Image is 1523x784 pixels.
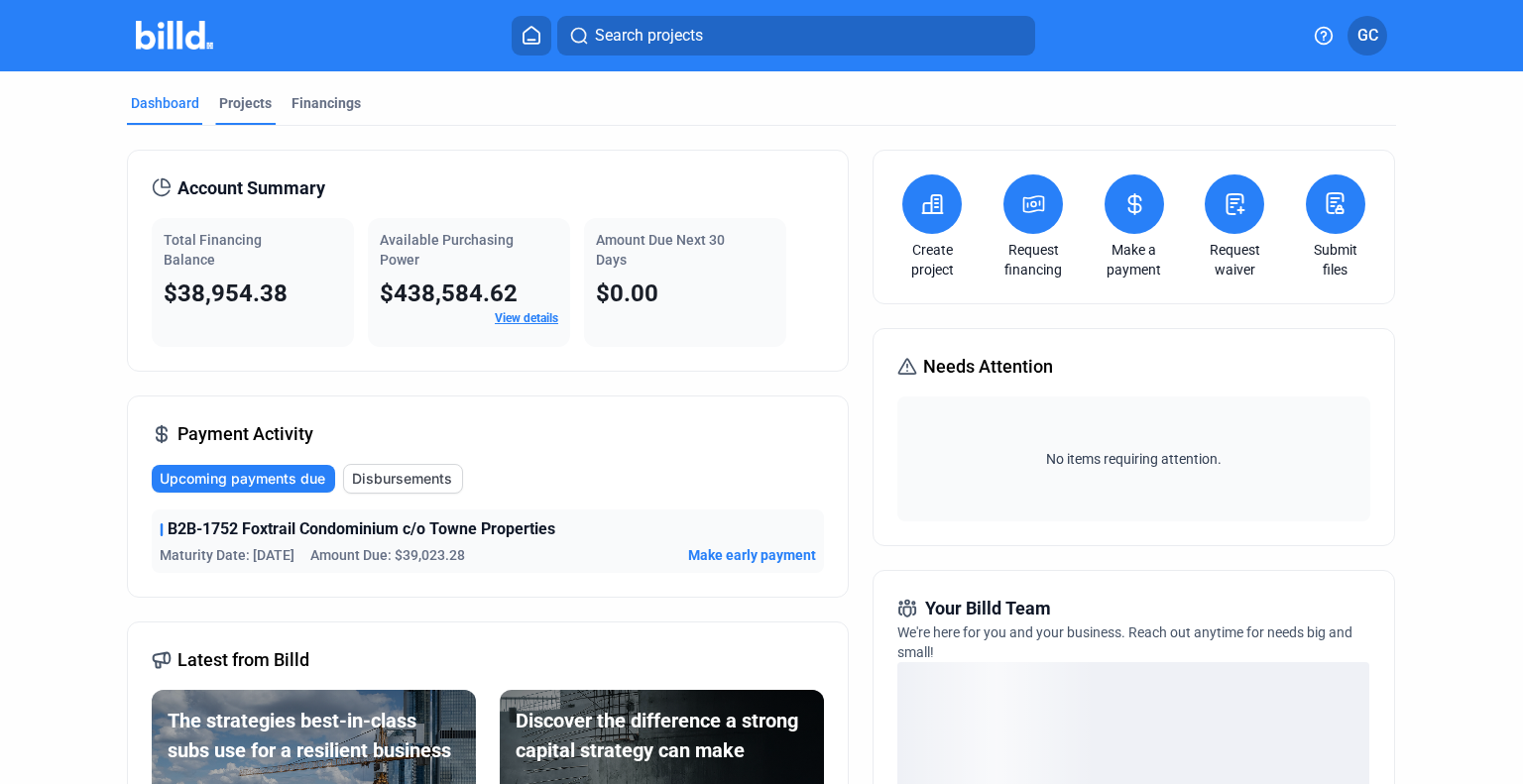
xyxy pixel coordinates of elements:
span: $38,954.38 [164,280,288,307]
div: The strategies best-in-class subs use for a resilient business [168,706,460,765]
button: GC [1347,16,1387,56]
button: Search projects [557,16,1035,56]
span: Amount Due Next 30 Days [596,232,725,268]
span: Latest from Billd [177,646,309,674]
span: Maturity Date: [DATE] [160,545,294,565]
button: Make early payment [688,545,816,565]
a: Submit files [1301,240,1370,280]
a: View details [495,311,558,325]
span: We're here for you and your business. Reach out anytime for needs big and small! [897,624,1352,660]
span: $438,584.62 [380,280,518,307]
span: Amount Due: $39,023.28 [310,545,465,565]
span: Account Summary [177,174,325,202]
span: B2B-1752 Foxtrail Condominium c/o Towne Properties [168,517,555,541]
span: Available Purchasing Power [380,232,514,268]
span: Total Financing Balance [164,232,262,268]
div: Discover the difference a strong capital strategy can make [516,706,808,765]
span: GC [1357,24,1378,48]
a: Request financing [998,240,1068,280]
span: Needs Attention [923,353,1053,381]
span: Search projects [595,24,703,48]
button: Disbursements [343,464,463,494]
span: Payment Activity [177,420,313,448]
a: Make a payment [1100,240,1169,280]
a: Request waiver [1200,240,1269,280]
span: $0.00 [596,280,658,307]
span: Upcoming payments due [160,469,325,489]
button: Upcoming payments due [152,465,335,493]
div: Projects [219,93,272,113]
span: Disbursements [352,469,452,489]
div: Financings [292,93,361,113]
img: Billd Company Logo [136,21,214,50]
span: No items requiring attention. [905,449,1361,469]
span: Your Billd Team [925,595,1051,622]
div: Dashboard [131,93,199,113]
a: Create project [897,240,967,280]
